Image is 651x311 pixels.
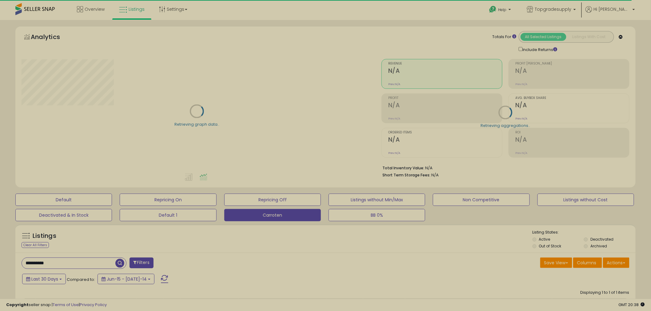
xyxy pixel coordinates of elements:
[53,302,79,308] a: Terms of Use
[537,194,634,206] button: Listings without Cost
[485,1,517,20] a: Help
[174,122,219,127] div: Retrieving graph data..
[590,237,613,242] label: Deactivated
[594,6,631,12] span: Hi [PERSON_NAME]
[80,302,107,308] a: Privacy Policy
[15,194,112,206] button: Default
[15,209,112,221] button: Deactivated & In Stock
[521,33,566,41] button: All Selected Listings
[6,302,107,308] div: seller snap | |
[31,33,72,43] h5: Analytics
[535,6,572,12] span: Topgradesupply
[224,194,321,206] button: Repricing Off
[107,276,147,282] span: Jun-15 - [DATE]-14
[533,230,636,235] p: Listing States:
[619,302,645,308] span: 2025-08-14 20:38 GMT
[31,276,58,282] span: Last 30 Days
[98,274,154,284] button: Jun-15 - [DATE]-14
[540,258,572,268] button: Save View
[603,258,629,268] button: Actions
[586,6,635,20] a: Hi [PERSON_NAME]
[329,209,425,221] button: BB 0%
[539,237,550,242] label: Active
[573,258,602,268] button: Columns
[433,194,529,206] button: Non Competitive
[493,34,517,40] div: Totals For
[577,260,597,266] span: Columns
[489,6,497,13] i: Get Help
[129,6,145,12] span: Listings
[120,194,216,206] button: Repricing On
[130,258,154,268] button: Filters
[539,243,561,249] label: Out of Stock
[224,209,321,221] button: Carroten
[120,209,216,221] button: Default 1
[6,302,29,308] strong: Copyright
[67,277,95,282] span: Compared to:
[33,232,56,240] h5: Listings
[566,33,612,41] button: Listings With Cost
[22,242,49,248] div: Clear All Filters
[590,243,607,249] label: Archived
[481,123,530,128] div: Retrieving aggregations..
[498,7,507,12] span: Help
[22,274,66,284] button: Last 30 Days
[581,290,629,296] div: Displaying 1 to 1 of 1 items
[514,46,565,53] div: Include Returns
[85,6,105,12] span: Overview
[329,194,425,206] button: Listings without Min/Max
